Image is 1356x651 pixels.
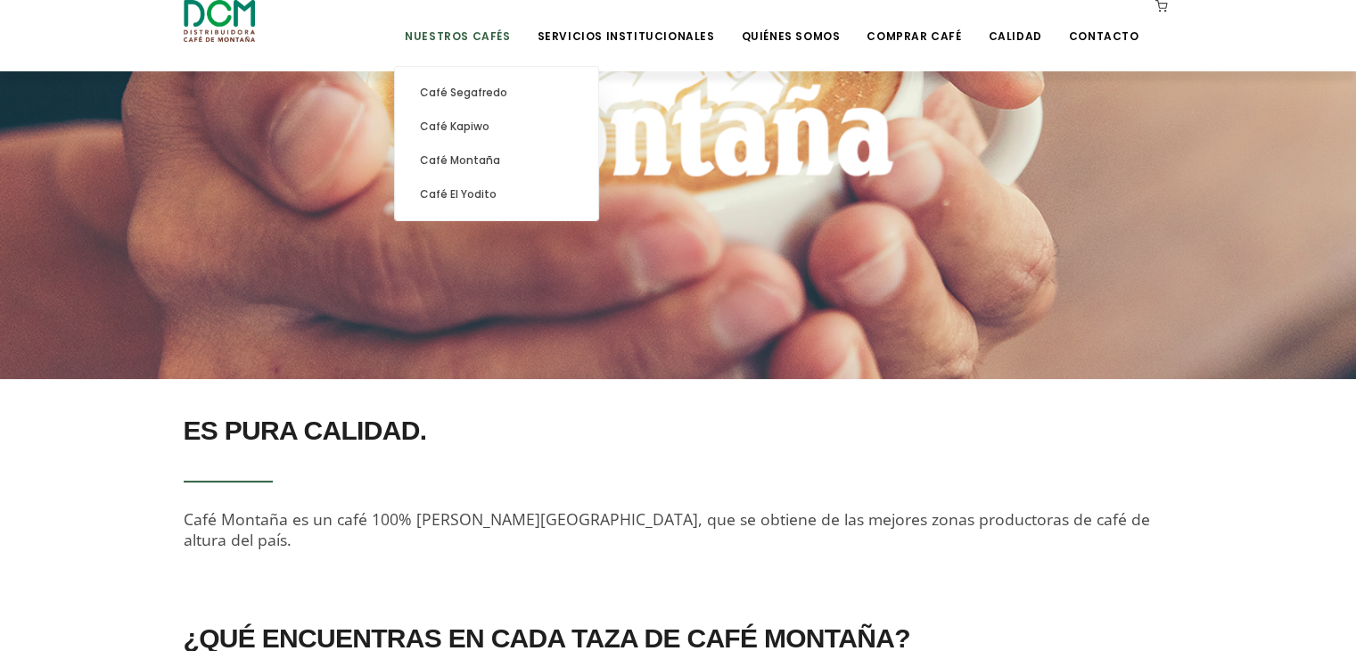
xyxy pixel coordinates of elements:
a: Comprar Café [856,2,972,44]
h2: ES PURA CALIDAD. [184,406,1173,456]
a: Café Segafredo [404,76,589,110]
a: Café El Yodito [404,177,589,211]
a: Servicios Institucionales [526,2,725,44]
a: Contacto [1058,2,1150,44]
a: Café Montaña [404,144,589,177]
a: Quiénes Somos [730,2,851,44]
a: Calidad [977,2,1052,44]
span: Café Montaña es un café 100% [PERSON_NAME][GEOGRAPHIC_DATA], que se obtiene de las mejores zonas ... [184,508,1150,550]
a: Café Kapiwo [404,110,589,144]
a: Nuestros Cafés [394,2,521,44]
